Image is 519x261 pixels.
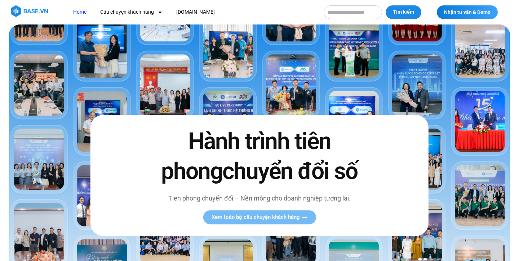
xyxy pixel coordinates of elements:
[171,5,220,19] a: [DOMAIN_NAME]
[68,5,92,19] a: Home
[203,210,316,224] a: Xem toàn bộ câu chuyện khách hàng
[437,5,498,19] a: Nhận tư vấn & Demo
[95,5,168,19] a: Câu chuyện khách hàng
[146,126,373,186] h2: Hành trình tiên phong
[68,5,316,19] nav: Menu
[222,158,358,185] span: chuyển đổi số
[386,5,421,19] button: Tìm kiếm
[444,10,491,15] span: Nhận tư vấn & Demo
[393,9,414,16] span: Tìm kiếm
[212,215,300,220] span: Xem toàn bộ câu chuyện khách hàng
[146,193,373,203] p: Tiên phong chuyển đổi – Nền móng cho doanh nghiệp tương lai.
